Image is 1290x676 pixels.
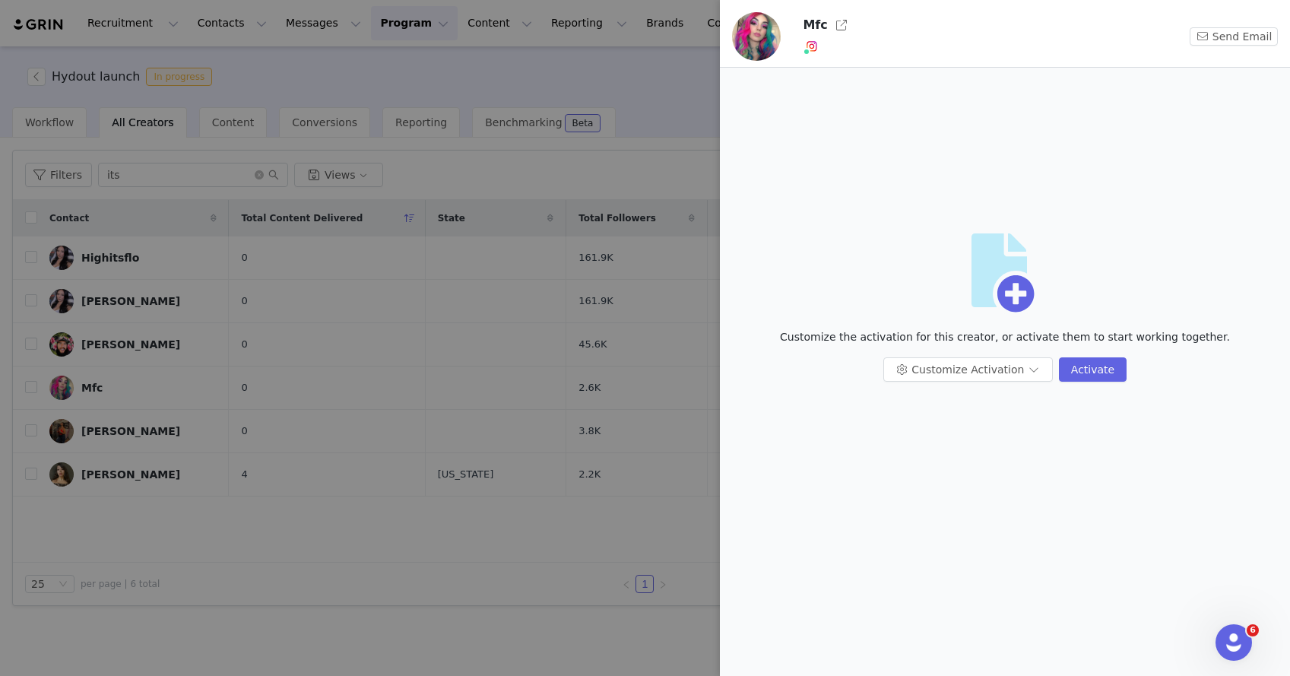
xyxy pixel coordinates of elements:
img: 6832f34d-3783-4204-b3cc-7b327d7bec52.jpg [732,12,781,61]
button: Customize Activation [883,357,1053,382]
img: instagram.svg [806,40,818,52]
span: 6 [1247,624,1259,636]
button: Activate [1059,357,1127,382]
p: Customize the activation for this creator, or activate them to start working together. [780,329,1230,345]
h3: Mfc [803,16,827,34]
iframe: Intercom live chat [1216,624,1252,661]
button: Send Email [1190,27,1278,46]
